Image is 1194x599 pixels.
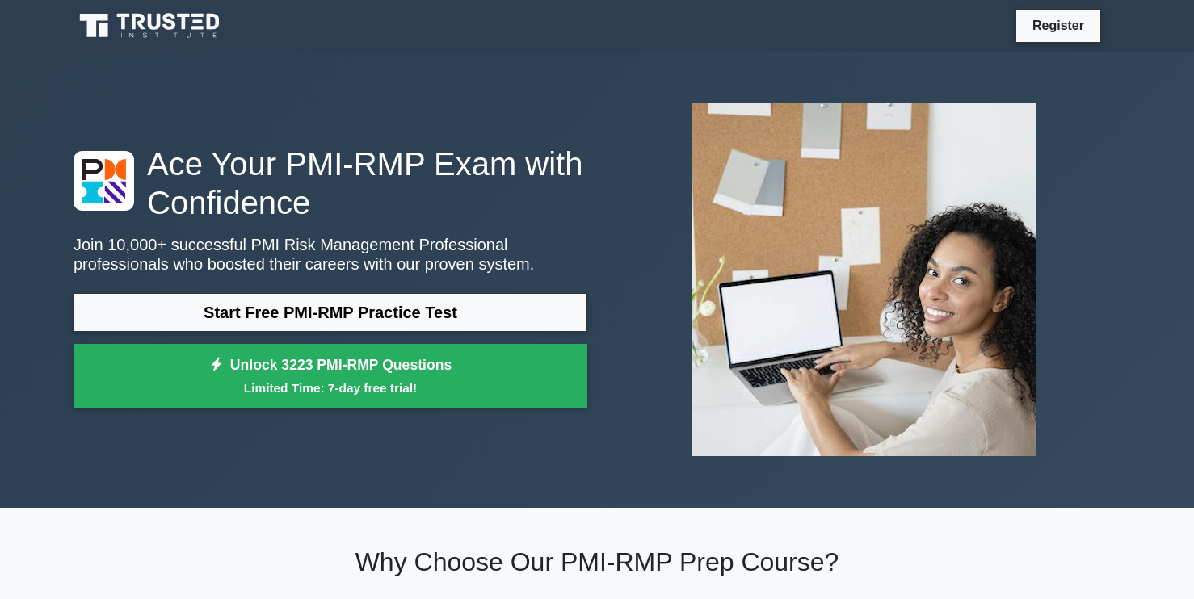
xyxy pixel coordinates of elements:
h1: Ace Your PMI-RMP Exam with Confidence [74,145,587,222]
a: Start Free PMI-RMP Practice Test [74,293,587,332]
h2: Why Choose Our PMI-RMP Prep Course? [74,547,1120,577]
a: Register [1023,15,1094,36]
small: Limited Time: 7-day free trial! [94,379,567,397]
a: Unlock 3223 PMI-RMP QuestionsLimited Time: 7-day free trial! [74,344,587,408]
p: Join 10,000+ successful PMI Risk Management Professional professionals who boosted their careers ... [74,235,587,274]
